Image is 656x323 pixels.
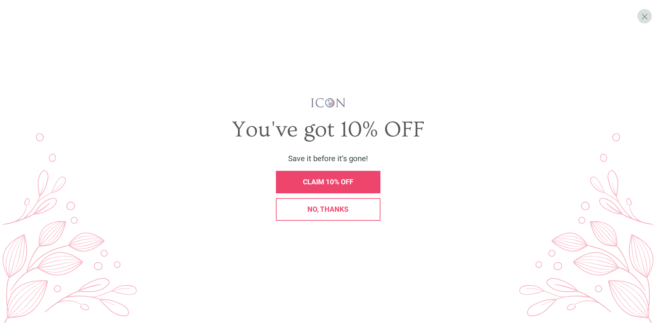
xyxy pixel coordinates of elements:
[641,12,648,21] span: X
[232,117,424,142] span: You've got 10% OFF
[307,205,349,213] span: No, thanks
[288,154,368,163] span: Save it before it’s gone!
[310,97,346,108] img: iconwallstickersl_1754656298800.png
[303,178,353,186] span: CLAIM 10% OFF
